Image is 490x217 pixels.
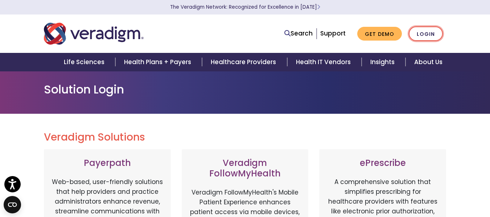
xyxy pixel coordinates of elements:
h3: Veradigm FollowMyHealth [189,158,301,179]
a: The Veradigm Network: Recognized for Excellence in [DATE]Learn More [170,4,320,11]
a: Healthcare Providers [202,53,287,71]
a: Login [409,26,443,41]
a: Insights [362,53,405,71]
iframe: Drift Chat Widget [454,181,481,208]
a: Search [284,29,313,38]
a: Health IT Vendors [287,53,362,71]
span: Learn More [317,4,320,11]
button: Open CMP widget [4,196,21,213]
a: Support [320,29,346,38]
a: Health Plans + Payers [115,53,202,71]
a: Get Demo [357,27,402,41]
a: About Us [405,53,451,71]
h2: Veradigm Solutions [44,131,446,143]
h1: Solution Login [44,83,446,96]
a: Life Sciences [55,53,115,71]
h3: ePrescribe [326,158,439,168]
h3: Payerpath [51,158,164,168]
img: Veradigm logo [44,22,144,46]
